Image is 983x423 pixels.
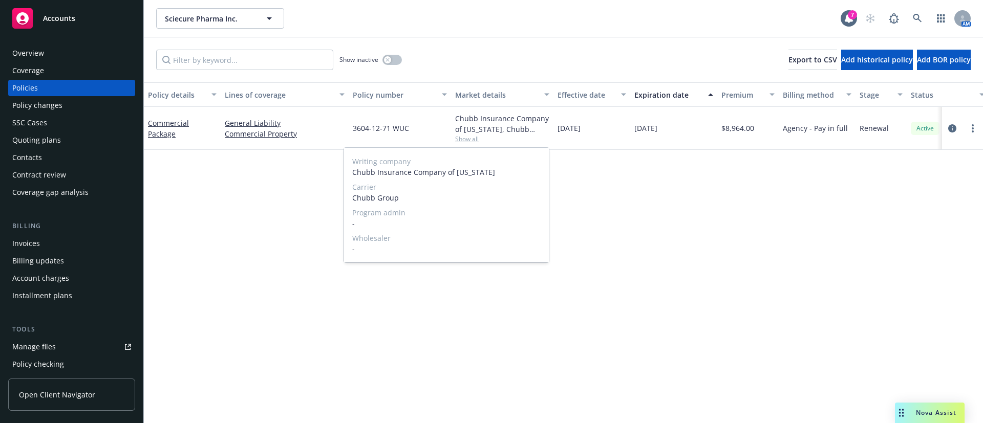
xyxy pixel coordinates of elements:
[8,149,135,166] a: Contacts
[630,82,717,107] button: Expiration date
[783,90,840,100] div: Billing method
[717,82,779,107] button: Premium
[860,123,889,133] span: Renewal
[12,132,61,148] div: Quoting plans
[12,235,40,252] div: Invoices
[967,122,979,135] a: more
[225,90,333,100] div: Lines of coverage
[352,182,541,192] span: Carrier
[156,8,284,29] button: Sciecure Pharma Inc.
[148,90,205,100] div: Policy details
[349,82,451,107] button: Policy number
[911,90,973,100] div: Status
[12,115,47,131] div: SSC Cases
[148,118,189,139] a: Commercial Package
[916,408,956,417] span: Nova Assist
[8,132,135,148] a: Quoting plans
[8,287,135,304] a: Installment plans
[225,118,345,128] a: General Liability
[19,389,95,400] span: Open Client Navigator
[884,8,904,29] a: Report a Bug
[8,167,135,183] a: Contract review
[634,123,657,133] span: [DATE]
[12,253,64,269] div: Billing updates
[8,235,135,252] a: Invoices
[8,4,135,33] a: Accounts
[8,221,135,231] div: Billing
[144,82,221,107] button: Policy details
[12,149,42,166] div: Contacts
[841,50,913,70] button: Add historical policy
[339,55,378,64] span: Show inactive
[352,207,541,218] span: Program admin
[931,8,951,29] a: Switch app
[8,324,135,335] div: Tools
[12,80,38,96] div: Policies
[353,123,409,133] span: 3604-12-71 WUC
[8,339,135,355] a: Manage files
[915,124,935,133] span: Active
[8,270,135,286] a: Account charges
[8,253,135,269] a: Billing updates
[165,13,253,24] span: Sciecure Pharma Inc.
[12,270,69,286] div: Account charges
[352,192,541,203] span: Chubb Group
[721,123,754,133] span: $8,964.00
[788,50,837,70] button: Export to CSV
[455,90,538,100] div: Market details
[43,14,75,23] span: Accounts
[455,135,549,143] span: Show all
[841,55,913,64] span: Add historical policy
[558,90,615,100] div: Effective date
[860,8,881,29] a: Start snowing
[352,218,541,229] span: -
[8,45,135,61] a: Overview
[917,55,971,64] span: Add BOR policy
[352,233,541,243] span: Wholesaler
[352,243,541,254] span: -
[8,97,135,114] a: Policy changes
[895,403,908,423] div: Drag to move
[8,356,135,372] a: Policy checking
[8,115,135,131] a: SSC Cases
[856,82,907,107] button: Stage
[788,55,837,64] span: Export to CSV
[12,62,44,79] div: Coverage
[558,123,581,133] span: [DATE]
[946,122,958,135] a: circleInformation
[451,82,553,107] button: Market details
[848,10,857,19] div: 7
[225,128,345,139] a: Commercial Property
[12,167,66,183] div: Contract review
[221,82,349,107] button: Lines of coverage
[634,90,702,100] div: Expiration date
[721,90,763,100] div: Premium
[779,82,856,107] button: Billing method
[352,167,541,177] span: Chubb Insurance Company of [US_STATE]
[12,339,56,355] div: Manage files
[8,62,135,79] a: Coverage
[156,50,333,70] input: Filter by keyword...
[352,156,541,167] span: Writing company
[8,80,135,96] a: Policies
[353,90,436,100] div: Policy number
[783,123,848,133] span: Agency - Pay in full
[553,82,630,107] button: Effective date
[917,50,971,70] button: Add BOR policy
[895,403,965,423] button: Nova Assist
[8,184,135,201] a: Coverage gap analysis
[12,184,89,201] div: Coverage gap analysis
[12,45,44,61] div: Overview
[12,287,72,304] div: Installment plans
[12,356,64,372] div: Policy checking
[860,90,891,100] div: Stage
[455,113,549,135] div: Chubb Insurance Company of [US_STATE], Chubb Group
[907,8,928,29] a: Search
[12,97,62,114] div: Policy changes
